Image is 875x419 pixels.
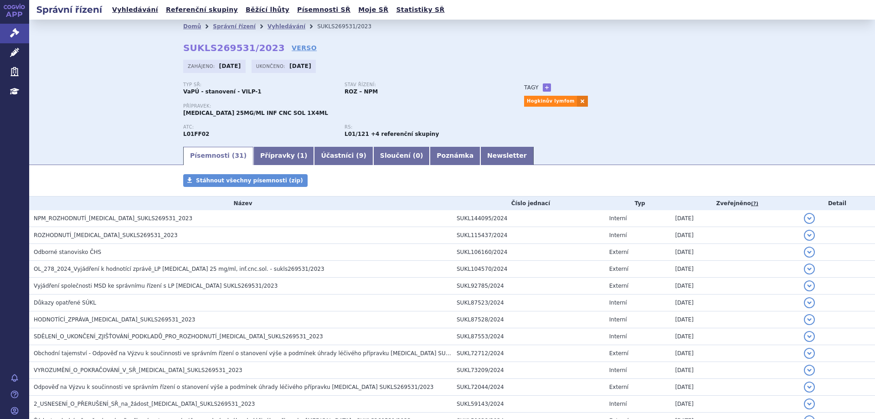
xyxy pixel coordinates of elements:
[345,124,497,130] p: RS:
[609,401,627,407] span: Interní
[183,103,506,109] p: Přípravek:
[29,3,109,16] h2: Správní řízení
[183,82,335,88] p: Typ SŘ:
[34,401,255,407] span: 2_USNESENÍ_O_PŘERUŠENÍ_SŘ_na_žádost_KEYTRUDA_SUKLS269531_2023
[452,328,605,345] td: SUKL87553/2024
[452,396,605,413] td: SUKL59143/2024
[480,147,534,165] a: Newsletter
[804,398,815,409] button: detail
[34,215,192,222] span: NPM_ROZHODNUTÍ_KEYTRUDA_SUKLS269531_2023
[183,131,209,137] strong: PEMBROLIZUMAB
[543,83,551,92] a: +
[804,314,815,325] button: detail
[188,62,216,70] span: Zahájeno:
[799,197,875,210] th: Detail
[393,4,447,16] a: Statistiky SŘ
[751,201,758,207] abbr: (?)
[670,261,799,278] td: [DATE]
[213,23,256,30] a: Správní řízení
[314,147,373,165] a: Účastníci (9)
[609,215,627,222] span: Interní
[34,367,242,373] span: VYROZUMĚNÍ_O_POKRAČOVÁNÍ_V_SŘ_KEYTRUDA_SUKLS269531_2023
[183,174,308,187] a: Stáhnout všechny písemnosti (zip)
[289,63,311,69] strong: [DATE]
[524,82,539,93] h3: Tagy
[373,147,430,165] a: Sloučení (0)
[804,365,815,376] button: detail
[609,367,627,373] span: Interní
[183,42,285,53] strong: SUKLS269531/2023
[243,4,292,16] a: Běžící lhůty
[609,249,628,255] span: Externí
[670,227,799,244] td: [DATE]
[452,227,605,244] td: SUKL115437/2024
[183,110,328,116] span: [MEDICAL_DATA] 25MG/ML INF CNC SOL 1X4ML
[670,295,799,311] td: [DATE]
[609,384,628,390] span: Externí
[452,345,605,362] td: SUKL72712/2024
[268,23,305,30] a: Vyhledávání
[430,147,480,165] a: Poznámka
[235,152,243,159] span: 31
[183,147,253,165] a: Písemnosti (31)
[804,247,815,258] button: detail
[452,311,605,328] td: SUKL87528/2024
[609,350,628,357] span: Externí
[34,316,196,323] span: HODNOTÍCÍ_ZPRÁVA_KEYTRUDA_SUKLS269531_2023
[804,213,815,224] button: detail
[300,152,304,159] span: 1
[670,278,799,295] td: [DATE]
[183,88,262,95] strong: VaPÚ - stanovení - VILP-1
[670,396,799,413] td: [DATE]
[253,147,314,165] a: Přípravky (1)
[416,152,420,159] span: 0
[29,197,452,210] th: Název
[609,316,627,323] span: Interní
[609,232,627,238] span: Interní
[34,266,324,272] span: OL_278_2024_Vyjádření k hodnotící zprávě_LP KEYTRUDA 25 mg/ml, inf.cnc.sol. - sukls269531/2023
[256,62,287,70] span: Ukončeno:
[804,264,815,274] button: detail
[804,382,815,393] button: detail
[452,244,605,261] td: SUKL106160/2024
[371,131,439,137] strong: +4 referenční skupiny
[452,261,605,278] td: SUKL104570/2024
[804,331,815,342] button: detail
[804,280,815,291] button: detail
[34,350,492,357] span: Obchodní tajemství - Odpověď na Výzvu k součinnosti ve správním řízení o stanovení výše a podmíne...
[34,300,96,306] span: Důkazy opatřené SÚKL
[670,197,799,210] th: Zveřejněno
[524,96,577,107] a: Hogkinův lymfom
[163,4,241,16] a: Referenční skupiny
[804,230,815,241] button: detail
[609,333,627,340] span: Interní
[355,4,391,16] a: Moje SŘ
[452,379,605,396] td: SUKL72044/2024
[452,210,605,227] td: SUKL144095/2024
[670,379,799,396] td: [DATE]
[670,311,799,328] td: [DATE]
[670,362,799,379] td: [DATE]
[219,63,241,69] strong: [DATE]
[452,278,605,295] td: SUKL92785/2024
[452,295,605,311] td: SUKL87523/2024
[359,152,364,159] span: 9
[34,384,433,390] span: Odpověď na Výzvu k součinnosti ve správním řízení o stanovení výše a podmínek úhrady léčivého pří...
[452,362,605,379] td: SUKL73209/2024
[109,4,161,16] a: Vyhledávání
[34,249,101,255] span: Odborné stanovisko ČHS
[609,283,628,289] span: Externí
[317,20,383,33] li: SUKLS269531/2023
[609,266,628,272] span: Externí
[670,345,799,362] td: [DATE]
[670,210,799,227] td: [DATE]
[452,197,605,210] th: Číslo jednací
[183,124,335,130] p: ATC:
[196,177,303,184] span: Stáhnout všechny písemnosti (zip)
[670,244,799,261] td: [DATE]
[605,197,671,210] th: Typ
[183,23,201,30] a: Domů
[345,82,497,88] p: Stav řízení:
[804,297,815,308] button: detail
[34,333,323,340] span: SDĚLENÍ_O_UKONČENÍ_ZJIŠŤOVÁNÍ_PODKLADŮ_PRO_ROZHODNUTÍ_KEYTRUDA_SUKLS269531_2023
